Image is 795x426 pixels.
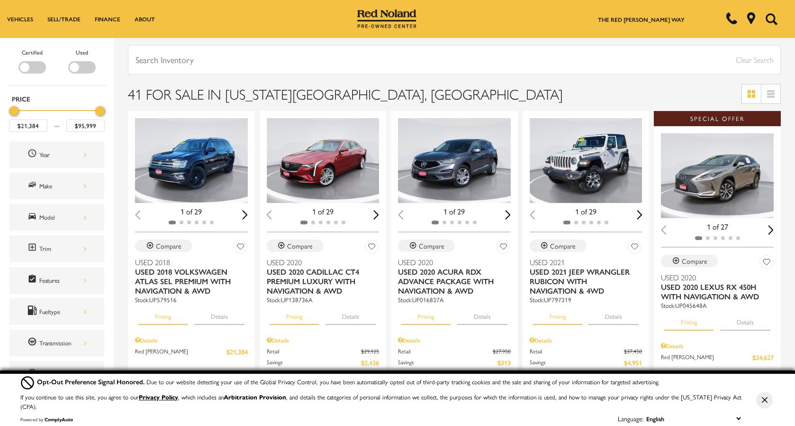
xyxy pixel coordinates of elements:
div: Year [39,149,87,160]
img: 2018 Volkswagen Atlas SEL Premium 1 [135,118,248,203]
del: $27,950 [493,347,511,355]
div: 1 / 2 [398,118,511,203]
span: Opt-Out Preference Signal Honored . [37,377,146,386]
h5: Price [12,94,102,103]
div: TrimTrim [9,235,104,262]
label: Certified [22,47,43,57]
button: Save Vehicle [759,255,774,272]
a: Retail $27,950 [398,347,511,355]
span: $26,689 [361,370,379,379]
span: 41 for Sale in [US_STATE][GEOGRAPHIC_DATA], [GEOGRAPHIC_DATA] [128,83,563,104]
div: Make [39,181,87,191]
button: Save Vehicle [365,240,379,257]
span: Retail [267,347,361,355]
div: FeaturesFeatures [9,267,104,294]
div: Special Offer [654,111,781,126]
div: Next slide [374,210,379,219]
span: Savings [398,358,497,368]
span: Red [PERSON_NAME] [135,347,226,357]
div: 1 / 2 [135,118,248,203]
div: Next slide [768,225,774,234]
button: details tab [194,304,244,325]
img: 2021 Jeep Wrangler Rubicon 1 [530,118,642,203]
div: TransmissionTransmission [9,330,104,356]
button: Save Vehicle [497,240,511,257]
span: Transmission [27,337,39,349]
div: Pricing Details - Used 2020 Cadillac CT4 Premium Luxury With Navigation & AWD [267,336,379,344]
button: pricing tab [138,304,188,325]
div: YearYear [9,141,104,168]
div: Compare [682,257,707,265]
div: Model [39,212,87,222]
span: Used 2020 Acura RDX Advance Package With Navigation & AWD [398,267,504,296]
a: Retail $29,125 [267,347,379,355]
div: Compare [419,241,444,250]
span: $4,951 [624,358,642,368]
div: Powered by [20,417,73,422]
button: Compare Vehicle [398,240,455,252]
div: Stock : UP138736A [267,296,379,304]
del: $37,450 [624,347,642,355]
div: Maximum Price [95,106,105,116]
div: 1 of 29 [267,206,379,217]
div: 1 / 2 [267,118,379,203]
span: Red [PERSON_NAME] [267,370,361,379]
a: Savings $2,436 [267,358,379,368]
span: $313 [497,358,511,368]
span: $21,384 [226,347,248,357]
span: Used 2021 [530,258,635,267]
img: Red Noland Pre-Owned [357,9,417,28]
div: Transmission [39,338,87,348]
span: Savings [267,358,361,368]
span: Used 2020 Lexus RX 450h With Navigation & AWD [661,282,767,301]
p: If you continue to use this site, you agree to our , which includes an , and details the categori... [20,392,741,411]
span: Red [PERSON_NAME] [398,370,493,379]
div: MileageMileage [9,361,104,388]
button: details tab [588,304,639,325]
div: Mileage [39,369,87,380]
span: Used 2020 [398,258,504,267]
span: Retail [530,347,624,355]
button: details tab [325,304,376,325]
select: Language Select [644,413,743,424]
span: Make [27,180,39,192]
div: Next slide [242,210,248,219]
span: Mileage [27,368,39,380]
a: Red [PERSON_NAME] $34,627 [661,352,774,362]
div: Pricing Details - Used 2018 Volkswagen Atlas SEL Premium With Navigation & AWD [135,336,248,344]
div: Compare [156,241,181,250]
button: Compare Vehicle [661,255,718,267]
div: Pricing Details - Used 2021 Jeep Wrangler Rubicon With Navigation & 4WD [530,336,642,344]
div: Next slide [637,210,642,219]
button: details tab [720,310,770,331]
div: 1 of 29 [135,206,248,217]
a: Used 2020Used 2020 Acura RDX Advance Package With Navigation & AWD [398,258,511,296]
div: Pricing Details - Used 2020 Acura RDX Advance Package With Navigation & AWD [398,336,511,344]
span: Red [PERSON_NAME] [530,370,624,379]
button: pricing tab [401,304,451,325]
button: Compare Vehicle [135,240,192,252]
div: 1 / 2 [530,118,642,203]
span: $34,627 [752,352,774,362]
div: 1 of 27 [661,222,774,232]
div: FueltypeFueltype [9,298,104,325]
a: Savings $313 [398,358,511,368]
div: Compare [550,241,576,250]
span: Retail [398,347,493,355]
button: pricing tab [270,304,319,325]
span: $27,637 [493,370,511,379]
a: Red [PERSON_NAME] $32,499 [530,370,642,379]
div: Minimum Price [9,106,18,116]
a: The Red [PERSON_NAME] Way [598,15,685,24]
a: Red [PERSON_NAME] $26,689 [267,370,379,379]
input: Maximum [66,120,105,132]
div: Language: [618,415,644,422]
div: 1 of 29 [530,206,642,217]
a: Savings $4,951 [530,358,642,368]
span: Used 2020 [267,258,372,267]
button: Compare Vehicle [530,240,587,252]
div: Filter by Vehicle Type [7,47,107,85]
span: $32,499 [624,370,642,379]
span: Used 2018 [135,258,241,267]
button: Save Vehicle [234,240,248,257]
